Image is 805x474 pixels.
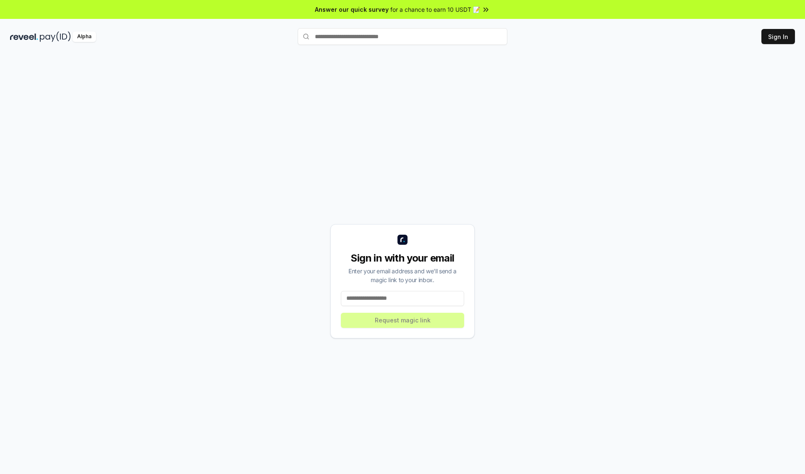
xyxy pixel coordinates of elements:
img: logo_small [397,235,408,245]
button: Sign In [761,29,795,44]
div: Enter your email address and we’ll send a magic link to your inbox. [341,267,464,284]
img: reveel_dark [10,31,38,42]
div: Sign in with your email [341,251,464,265]
span: for a chance to earn 10 USDT 📝 [390,5,480,14]
div: Alpha [73,31,96,42]
img: pay_id [40,31,71,42]
span: Answer our quick survey [315,5,389,14]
